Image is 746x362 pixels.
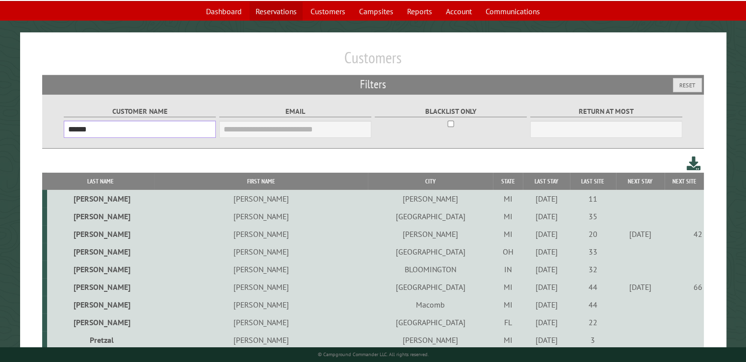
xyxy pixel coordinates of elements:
[47,225,154,243] td: [PERSON_NAME]
[524,229,568,239] div: [DATE]
[524,300,568,310] div: [DATE]
[570,225,616,243] td: 20
[617,282,663,292] div: [DATE]
[570,173,616,190] th: Last Site
[353,2,399,21] a: Campsites
[440,2,478,21] a: Account
[524,264,568,274] div: [DATE]
[47,207,154,225] td: [PERSON_NAME]
[250,2,303,21] a: Reservations
[493,243,523,260] td: OH
[154,190,368,207] td: [PERSON_NAME]
[524,247,568,257] div: [DATE]
[570,313,616,331] td: 22
[64,106,216,117] label: Customer Name
[523,173,570,190] th: Last Stay
[524,317,568,327] div: [DATE]
[493,207,523,225] td: MI
[493,173,523,190] th: State
[154,260,368,278] td: [PERSON_NAME]
[570,207,616,225] td: 35
[154,331,368,349] td: [PERSON_NAME]
[524,211,568,221] div: [DATE]
[42,75,704,94] h2: Filters
[570,296,616,313] td: 44
[154,173,368,190] th: First Name
[47,331,154,349] td: Pretzal
[493,313,523,331] td: FL
[480,2,546,21] a: Communications
[42,48,704,75] h1: Customers
[570,278,616,296] td: 44
[616,173,665,190] th: Next Stay
[570,190,616,207] td: 11
[368,260,493,278] td: BLOOMINGTON
[318,351,429,358] small: © Campground Commander LLC. All rights reserved.
[47,313,154,331] td: [PERSON_NAME]
[375,106,527,117] label: Blacklist only
[200,2,248,21] a: Dashboard
[493,225,523,243] td: MI
[368,225,493,243] td: [PERSON_NAME]
[570,243,616,260] td: 33
[665,173,704,190] th: Next Site
[524,282,568,292] div: [DATE]
[47,173,154,190] th: Last Name
[154,225,368,243] td: [PERSON_NAME]
[47,278,154,296] td: [PERSON_NAME]
[493,190,523,207] td: MI
[154,207,368,225] td: [PERSON_NAME]
[570,260,616,278] td: 32
[493,278,523,296] td: MI
[47,190,154,207] td: [PERSON_NAME]
[665,225,704,243] td: 42
[665,278,704,296] td: 66
[368,190,493,207] td: [PERSON_NAME]
[530,106,683,117] label: Return at most
[617,229,663,239] div: [DATE]
[524,335,568,345] div: [DATE]
[524,194,568,204] div: [DATE]
[368,278,493,296] td: [GEOGRAPHIC_DATA]
[368,207,493,225] td: [GEOGRAPHIC_DATA]
[154,243,368,260] td: [PERSON_NAME]
[493,331,523,349] td: MI
[368,331,493,349] td: [PERSON_NAME]
[47,243,154,260] td: [PERSON_NAME]
[493,260,523,278] td: IN
[219,106,372,117] label: Email
[401,2,438,21] a: Reports
[493,296,523,313] td: MI
[368,313,493,331] td: [GEOGRAPHIC_DATA]
[305,2,351,21] a: Customers
[570,331,616,349] td: 3
[154,296,368,313] td: [PERSON_NAME]
[154,278,368,296] td: [PERSON_NAME]
[368,173,493,190] th: City
[368,243,493,260] td: [GEOGRAPHIC_DATA]
[47,260,154,278] td: [PERSON_NAME]
[368,296,493,313] td: Macomb
[687,155,701,173] a: Download this customer list (.csv)
[154,313,368,331] td: [PERSON_NAME]
[673,78,702,92] button: Reset
[47,296,154,313] td: [PERSON_NAME]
